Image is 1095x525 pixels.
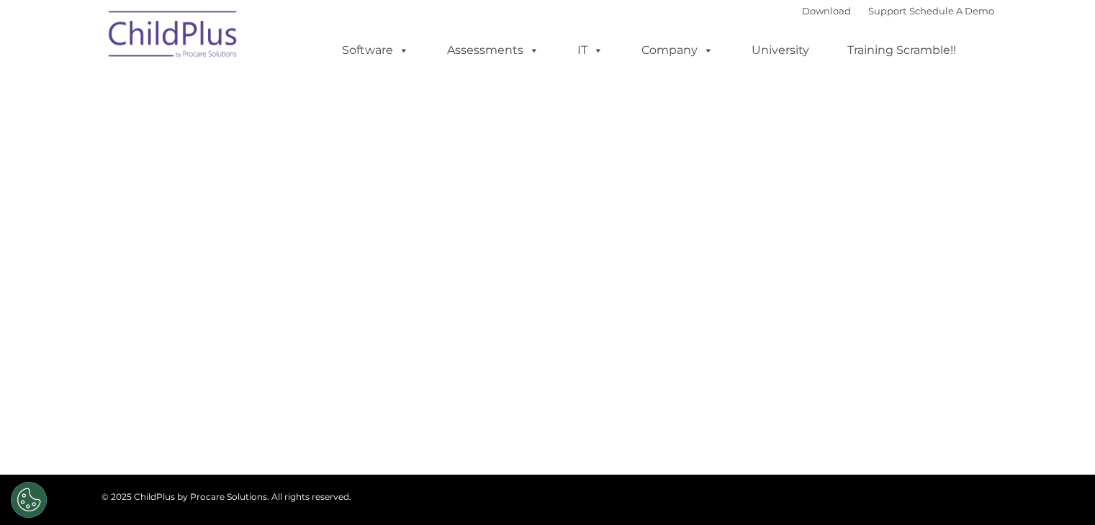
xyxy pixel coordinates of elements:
[627,36,728,65] a: Company
[433,36,554,65] a: Assessments
[737,36,824,65] a: University
[102,491,351,502] span: © 2025 ChildPlus by Procare Solutions. All rights reserved.
[868,5,906,17] a: Support
[11,482,47,518] button: Cookies Settings
[833,36,970,65] a: Training Scramble!!
[563,36,618,65] a: IT
[102,1,245,73] img: ChildPlus by Procare Solutions
[802,5,851,17] a: Download
[328,36,423,65] a: Software
[909,5,994,17] a: Schedule A Demo
[802,5,994,17] font: |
